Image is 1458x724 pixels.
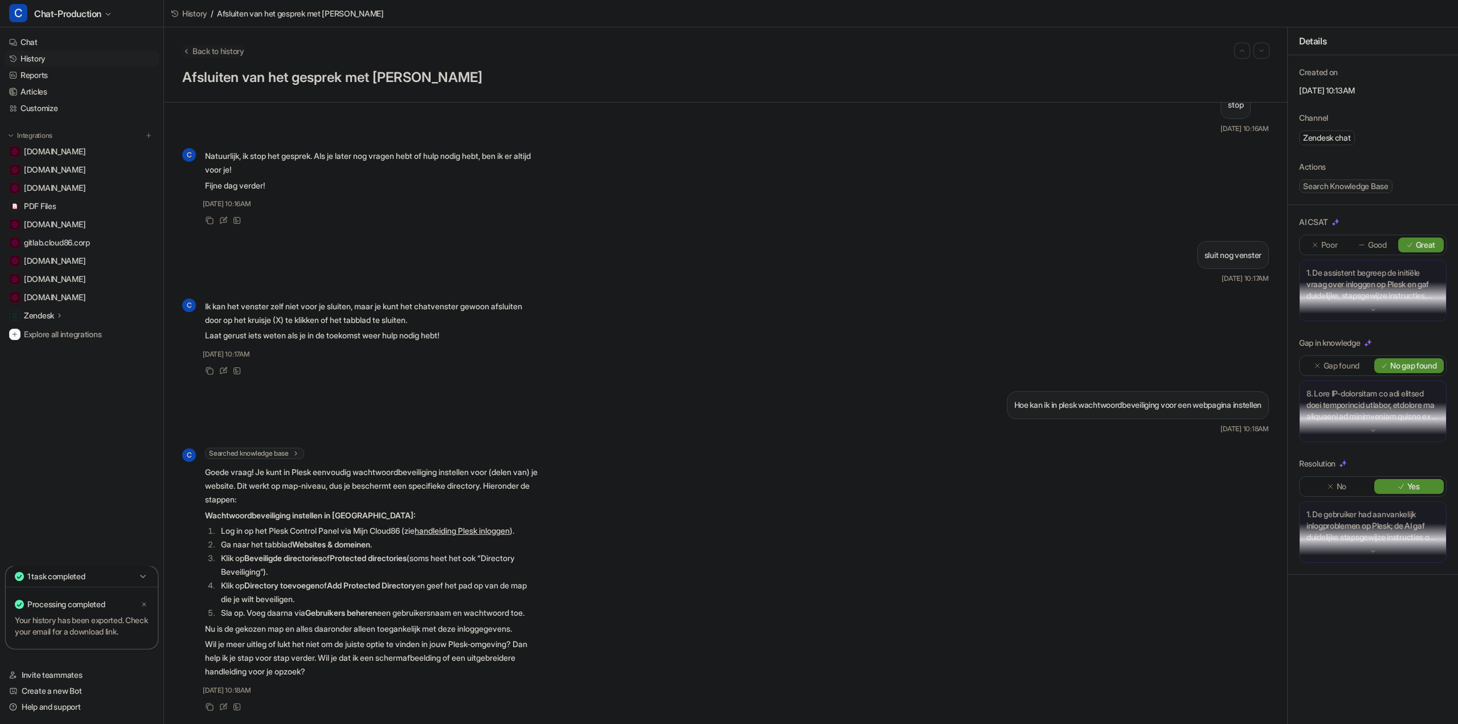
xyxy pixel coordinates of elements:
[17,131,52,140] p: Integrations
[1369,306,1377,314] img: down-arrow
[5,130,56,141] button: Integrations
[5,67,159,83] a: Reports
[27,599,105,610] p: Processing completed
[182,45,244,57] button: Back to history
[24,310,54,321] p: Zendesk
[1221,124,1269,134] span: [DATE] 10:16AM
[145,132,153,140] img: menu_add.svg
[11,203,18,210] img: PDF Files
[5,253,159,269] a: www.yourhosting.nl[DOMAIN_NAME]
[1222,273,1269,284] span: [DATE] 10:17AM
[5,84,159,100] a: Articles
[1299,161,1326,173] p: Actions
[182,148,196,162] span: C
[244,553,322,563] strong: Beveiligde directories
[193,45,244,57] span: Back to history
[5,699,159,715] a: Help and support
[5,162,159,178] a: docs.litespeedtech.com[DOMAIN_NAME]
[211,7,214,19] span: /
[305,608,377,617] strong: Gebruikers beheren
[11,221,18,228] img: support.wix.com
[1299,112,1328,124] p: Channel
[34,6,101,22] span: Chat-Production
[1369,547,1377,555] img: down-arrow
[218,579,538,606] li: Klik op of en geef het pad op van de map die je wilt beveiligen.
[182,69,1269,86] h1: Afsluiten van het gesprek met [PERSON_NAME]
[5,144,159,159] a: cloud86.io[DOMAIN_NAME]
[5,216,159,232] a: support.wix.com[DOMAIN_NAME]
[1299,85,1447,96] p: [DATE] 10:13AM
[205,465,538,506] p: Goede vraag! Je kunt in Plesk eenvoudig wachtwoordbeveiliging instellen voor (delen van) je websi...
[9,4,27,22] span: C
[11,185,18,191] img: check86.nl
[24,164,85,175] span: [DOMAIN_NAME]
[1416,239,1436,251] p: Great
[5,235,159,251] a: gitlab.cloud86.corpgitlab.cloud86.corp
[203,685,251,696] span: [DATE] 10:18AM
[11,166,18,173] img: docs.litespeedtech.com
[11,294,18,301] img: www.strato.nl
[1288,27,1458,55] div: Details
[1307,267,1439,301] p: 1. De assistent begreep de initiële vraag over inloggen op Plesk en gaf duidelijke, stapsgewijze ...
[24,273,85,285] span: [DOMAIN_NAME]
[11,257,18,264] img: www.yourhosting.nl
[1369,427,1377,435] img: down-arrow
[1337,481,1346,492] p: No
[205,637,538,678] p: Wil je meer uitleg of lukt het niet om de juiste optie te vinden in jouw Plesk-omgeving? Dan help...
[5,326,159,342] a: Explore all integrations
[218,524,538,538] li: Log in op het Plesk Control Panel via Mijn Cloud86 (zie ).
[218,538,538,551] li: Ga naar het tabblad .
[1307,388,1439,422] p: 8. Lore IP-dolorsitam co adi elitsed doei temporincid utlabor, etdolore ma aliquaeni ad minimveni...
[205,179,538,193] p: Fijne dag verder!
[1299,337,1361,349] p: Gap in knowledge
[1407,481,1420,492] p: Yes
[24,255,85,267] span: [DOMAIN_NAME]
[1014,398,1262,412] p: Hoe kan ik in plesk wachtwoordbeveiliging voor een webpagina instellen
[1235,43,1250,58] button: Go to previous session
[5,289,159,305] a: www.strato.nl[DOMAIN_NAME]
[15,615,149,637] p: Your history has been exported. Check your email for a download link.
[182,448,196,462] span: C
[218,551,538,579] li: Klik op of (soms heet het ook “Directory Beveiliging”).
[1307,509,1439,543] p: 1. De gebruiker had aanvankelijk inlogproblemen op Plesk; de AI gaf duidelijke stapsgewijze instr...
[292,539,370,549] strong: Websites & domeinen
[182,298,196,312] span: C
[11,312,18,319] img: Zendesk
[1238,46,1246,56] img: Previous session
[24,237,90,248] span: gitlab.cloud86.corp
[205,329,538,342] p: Laat gerust iets weten als je in de toekomst weer hulp nodig hebt!
[5,180,159,196] a: check86.nl[DOMAIN_NAME]
[205,448,304,459] span: Searched knowledge base
[5,100,159,116] a: Customize
[5,34,159,50] a: Chat
[1205,248,1262,262] p: sluit nog venster
[7,132,15,140] img: expand menu
[1299,216,1328,228] p: AI CSAT
[24,325,154,343] span: Explore all integrations
[1299,458,1336,469] p: Resolution
[24,219,85,230] span: [DOMAIN_NAME]
[27,571,85,582] p: 1 task completed
[171,7,207,19] a: History
[1258,46,1265,56] img: Next session
[1390,360,1437,371] p: No gap found
[327,580,416,590] strong: Add Protected Directory
[218,606,538,620] li: Sla op. Voeg daarna via een gebruikersnaam en wachtwoord toe.
[244,580,320,590] strong: Directory toevoegen
[203,349,250,359] span: [DATE] 10:17AM
[1321,239,1338,251] p: Poor
[1368,239,1387,251] p: Good
[5,51,159,67] a: History
[1324,360,1359,371] p: Gap found
[1299,179,1393,193] span: Search Knowledge Base
[1254,43,1269,58] button: Go to next session
[24,146,85,157] span: [DOMAIN_NAME]
[205,510,416,520] strong: Wachtwoordbeveiliging instellen in [GEOGRAPHIC_DATA]:
[1228,98,1243,112] p: stop
[5,271,159,287] a: www.hostinger.com[DOMAIN_NAME]
[1299,67,1338,78] p: Created on
[205,300,538,327] p: Ik kan het venster zelf niet voor je sluiten, maar je kunt het chatvenster gewoon afsluiten door ...
[205,622,538,636] p: Nu is de gekozen map en alles daaronder alleen toegankelijk met deze inloggegevens.
[1303,132,1351,144] p: Zendesk chat
[217,7,384,19] span: Afsluiten van het gesprek met [PERSON_NAME]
